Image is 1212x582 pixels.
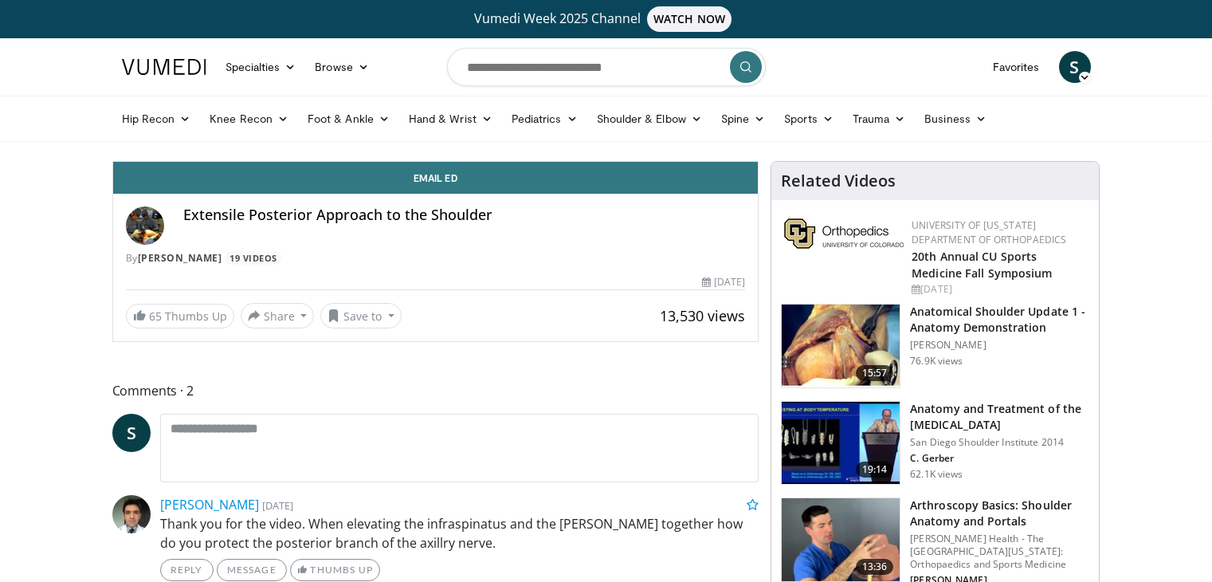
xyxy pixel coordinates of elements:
[912,249,1052,281] a: 20th Annual CU Sports Medicine Fall Symposium
[856,462,894,478] span: 19:14
[502,103,587,135] a: Pediatrics
[910,355,963,368] p: 76.9K views
[712,103,775,135] a: Spine
[782,305,900,387] img: laj_3.png.150x105_q85_crop-smart_upscale.jpg
[216,51,306,83] a: Specialties
[124,6,1088,32] a: Vumedi Week 2025 ChannelWATCH NOW
[856,559,894,575] span: 13:36
[447,48,766,86] input: Search topics, interventions
[781,401,1089,486] a: 19:14 Anatomy and Treatment of the [MEDICAL_DATA] San Diego Shoulder Institute 2014 C. Gerber 62....
[305,51,379,83] a: Browse
[112,495,151,533] img: Avatar
[112,414,151,452] a: S
[225,251,283,265] a: 19 Videos
[910,452,1089,465] p: C. Gerber
[1059,51,1091,83] a: S
[126,304,234,328] a: 65 Thumbs Up
[138,251,222,265] a: [PERSON_NAME]
[112,380,759,401] span: Comments 2
[183,206,746,224] h4: Extensile Posterior Approach to the Shoulder
[784,218,904,249] img: 355603a8-37da-49b6-856f-e00d7e9307d3.png.150x105_q85_autocrop_double_scale_upscale_version-0.2.png
[775,103,843,135] a: Sports
[910,497,1089,529] h3: Arthroscopy Basics: Shoulder Anatomy and Portals
[781,171,896,191] h4: Related Videos
[200,103,298,135] a: Knee Recon
[910,339,1089,352] p: [PERSON_NAME]
[843,103,916,135] a: Trauma
[122,59,206,75] img: VuMedi Logo
[910,436,1089,449] p: San Diego Shoulder Institute 2014
[910,468,963,481] p: 62.1K views
[912,218,1066,246] a: University of [US_STATE] Department of Orthopaedics
[660,306,745,325] span: 13,530 views
[290,559,380,581] a: Thumbs Up
[782,498,900,581] img: 9534a039-0eaa-4167-96cf-d5be049a70d8.150x105_q85_crop-smart_upscale.jpg
[910,401,1089,433] h3: Anatomy and Treatment of the [MEDICAL_DATA]
[782,402,900,485] img: 58008271-3059-4eea-87a5-8726eb53a503.150x105_q85_crop-smart_upscale.jpg
[160,514,759,553] p: Thank you for the video. When elevating the infraspinatus and the [PERSON_NAME] together how do y...
[298,103,399,135] a: Foot & Ankle
[262,498,293,513] small: [DATE]
[702,275,745,289] div: [DATE]
[160,496,259,513] a: [PERSON_NAME]
[126,206,164,245] img: Avatar
[856,365,894,381] span: 15:57
[399,103,502,135] a: Hand & Wrist
[241,303,315,328] button: Share
[910,304,1089,336] h3: Anatomical Shoulder Update 1 - Anatomy Demonstration
[112,103,201,135] a: Hip Recon
[983,51,1049,83] a: Favorites
[587,103,712,135] a: Shoulder & Elbow
[647,6,732,32] span: WATCH NOW
[912,282,1086,297] div: [DATE]
[910,533,1089,571] p: [PERSON_NAME] Health - The [GEOGRAPHIC_DATA][US_STATE]: Orthopaedics and Sports Medicine
[781,304,1089,388] a: 15:57 Anatomical Shoulder Update 1 - Anatomy Demonstration [PERSON_NAME] 76.9K views
[149,309,162,324] span: 65
[126,251,746,265] div: By
[217,559,287,581] a: Message
[160,559,214,581] a: Reply
[113,162,759,194] a: Email Ed
[320,303,402,328] button: Save to
[915,103,996,135] a: Business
